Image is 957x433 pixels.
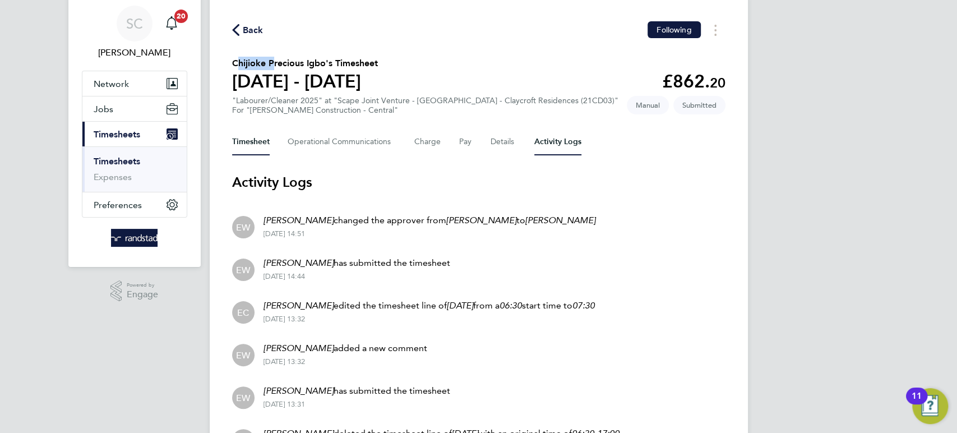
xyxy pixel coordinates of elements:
[263,229,595,238] div: [DATE] 14:51
[94,200,142,210] span: Preferences
[657,25,691,35] span: Following
[534,128,581,155] button: Activity Logs
[673,96,725,114] span: This timesheet is Submitted.
[126,16,143,31] span: SC
[236,391,250,404] span: EW
[263,257,334,268] em: [PERSON_NAME]
[627,96,669,114] span: This timesheet was manually created.
[232,216,255,238] div: Emma Wells
[263,343,334,353] em: [PERSON_NAME]
[572,300,595,311] em: 07:30
[232,105,618,115] div: For "[PERSON_NAME] Construction - Central"
[232,70,378,93] h1: [DATE] - [DATE]
[232,301,255,324] div: Elliott Cope
[94,156,140,167] a: Timesheets
[232,23,263,37] button: Back
[160,6,183,42] a: 20
[263,214,595,227] p: changed the approver from to
[236,221,250,233] span: EW
[243,24,263,37] span: Back
[82,71,187,96] button: Network
[705,21,725,39] button: Timesheets Menu
[82,122,187,146] button: Timesheets
[111,229,158,247] img: randstad-logo-retina.png
[446,215,516,225] em: [PERSON_NAME]
[82,146,187,192] div: Timesheets
[82,46,187,59] span: Sallie Cutts
[662,71,725,92] app-decimal: £862.
[912,396,922,411] div: 11
[94,104,113,114] span: Jobs
[710,75,725,91] span: 20
[232,386,255,409] div: Emma Wells
[232,173,725,191] h3: Activity Logs
[263,299,595,312] p: edited the timesheet line of from a start time to
[236,264,250,276] span: EW
[232,259,255,281] div: Emma Wells
[912,388,948,424] button: Open Resource Center, 11 new notifications
[174,10,188,23] span: 20
[82,96,187,121] button: Jobs
[263,300,334,311] em: [PERSON_NAME]
[263,272,450,281] div: [DATE] 14:44
[459,128,473,155] button: Pay
[94,129,140,140] span: Timesheets
[232,96,618,115] div: "Labourer/Cleaner 2025" at "Scape Joint Venture - [GEOGRAPHIC_DATA] - Claycroft Residences (21CD03)"
[648,21,700,38] button: Following
[232,57,378,70] h2: Chijioke Precious Igbo's Timesheet
[263,384,450,398] p: has submitted the timesheet
[232,128,270,155] button: Timesheet
[237,306,249,319] span: EC
[491,128,516,155] button: Details
[414,128,441,155] button: Charge
[82,229,187,247] a: Go to home page
[263,357,427,366] div: [DATE] 13:32
[236,349,250,361] span: EW
[82,192,187,217] button: Preferences
[263,400,450,409] div: [DATE] 13:31
[263,256,450,270] p: has submitted the timesheet
[525,215,595,225] em: [PERSON_NAME]
[110,280,158,302] a: Powered byEngage
[500,300,522,311] em: 06:30
[94,172,132,182] a: Expenses
[263,385,334,396] em: [PERSON_NAME]
[127,280,158,290] span: Powered by
[447,300,473,311] em: [DATE]
[263,315,595,324] div: [DATE] 13:32
[82,6,187,59] a: SC[PERSON_NAME]
[288,128,396,155] button: Operational Communications
[263,342,427,355] p: added a new comment
[94,79,129,89] span: Network
[263,215,334,225] em: [PERSON_NAME]
[232,344,255,366] div: Emma Wells
[127,290,158,300] span: Engage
